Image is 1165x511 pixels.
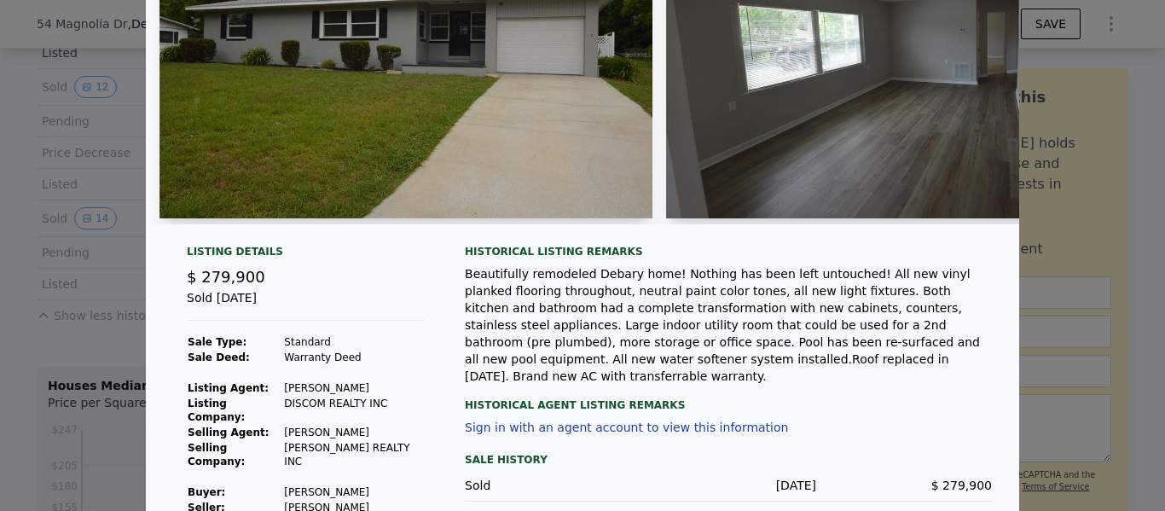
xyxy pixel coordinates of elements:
[283,440,424,469] td: [PERSON_NAME] REALTY INC
[188,442,245,467] strong: Selling Company:
[188,398,245,423] strong: Listing Company:
[187,245,424,265] div: Listing Details
[187,289,424,321] div: Sold [DATE]
[188,336,246,348] strong: Sale Type:
[188,382,269,394] strong: Listing Agent:
[640,477,816,494] div: [DATE]
[188,486,225,498] strong: Buyer :
[931,479,992,492] span: $ 279,900
[283,380,424,396] td: [PERSON_NAME]
[465,265,992,385] div: Beautifully remodeled Debary home! Nothing has been left untouched! All new vinyl planked floorin...
[465,385,992,412] div: Historical Agent Listing Remarks
[283,334,424,350] td: Standard
[283,396,424,425] td: DISCOM REALTY INC
[283,425,424,440] td: [PERSON_NAME]
[188,427,270,438] strong: Selling Agent:
[283,350,424,365] td: Warranty Deed
[188,351,250,363] strong: Sale Deed:
[283,485,424,500] td: [PERSON_NAME]
[465,421,788,434] button: Sign in with an agent account to view this information
[465,450,992,470] div: Sale History
[187,268,265,286] span: $ 279,900
[465,477,640,494] div: Sold
[465,245,992,258] div: Historical Listing remarks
